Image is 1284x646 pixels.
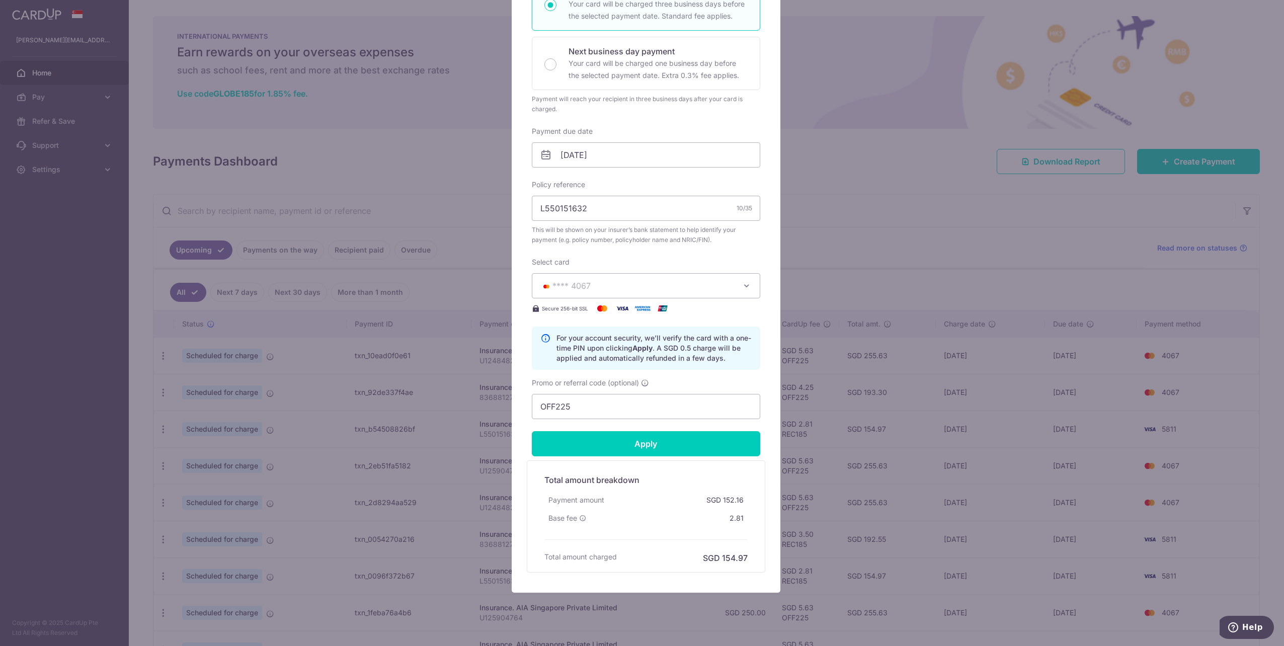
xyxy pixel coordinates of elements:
[632,302,653,314] img: American Express
[532,94,760,114] div: Payment will reach your recipient in three business days after your card is charged.
[548,513,577,523] span: Base fee
[726,509,748,527] div: 2.81
[532,431,760,456] input: Apply
[737,203,752,213] div: 10/35
[532,126,593,136] label: Payment due date
[703,552,748,564] h6: SGD 154.97
[632,344,653,352] b: Apply
[542,304,588,312] span: Secure 256-bit SSL
[544,474,748,486] h5: Total amount breakdown
[569,45,748,57] p: Next business day payment
[540,283,552,290] img: MASTERCARD
[532,257,570,267] label: Select card
[544,552,617,562] h6: Total amount charged
[592,302,612,314] img: Mastercard
[702,491,748,509] div: SGD 152.16
[532,225,760,245] span: This will be shown on your insurer’s bank statement to help identify your payment (e.g. policy nu...
[569,57,748,82] p: Your card will be charged one business day before the selected payment date. Extra 0.3% fee applies.
[532,180,585,190] label: Policy reference
[1220,616,1274,641] iframe: Opens a widget where you can find more information
[612,302,632,314] img: Visa
[544,491,608,509] div: Payment amount
[532,142,760,168] input: DD / MM / YYYY
[653,302,673,314] img: UnionPay
[532,378,639,388] span: Promo or referral code (optional)
[556,333,752,363] p: For your account security, we’ll verify the card with a one-time PIN upon clicking . A SGD 0.5 ch...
